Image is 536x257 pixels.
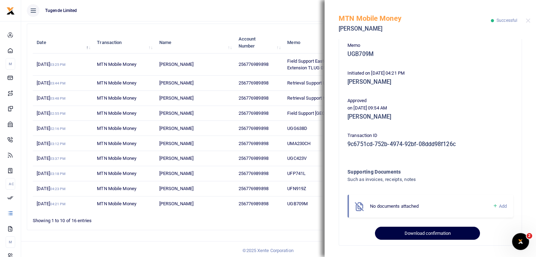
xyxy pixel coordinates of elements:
[93,32,155,54] th: Transaction: activate to sort column ascending
[37,171,65,176] span: [DATE]
[97,186,136,191] span: MTN Mobile Money
[159,156,193,161] span: [PERSON_NAME]
[33,32,93,54] th: Date: activate to sort column descending
[347,141,513,148] h5: 9c6751cd-752b-4974-92bf-08ddd98f126c
[159,80,193,86] span: [PERSON_NAME]
[239,171,269,176] span: 256776989898
[347,113,513,120] h5: [PERSON_NAME]
[37,111,65,116] span: [DATE]
[287,95,355,101] span: Retrieval Support Namayingo URA
[375,227,480,240] button: Download confirmation
[6,7,15,15] img: logo-small
[287,141,310,146] span: UMA230CH
[239,141,269,146] span: 256776989898
[512,233,529,250] iframe: Intercom live chat
[287,111,358,116] span: Field Support [GEOGRAPHIC_DATA]
[97,95,136,101] span: MTN Mobile Money
[370,203,419,209] span: No documents attached
[497,18,517,23] span: Successful
[159,171,193,176] span: [PERSON_NAME]
[159,186,193,191] span: [PERSON_NAME]
[155,32,234,54] th: Name: activate to sort column ascending
[37,141,65,146] span: [DATE]
[159,141,193,146] span: [PERSON_NAME]
[492,202,507,210] a: Add
[239,201,269,206] span: 256776989898
[347,70,513,77] p: Initiated on [DATE] 04:21 PM
[37,62,65,67] span: [DATE]
[347,79,513,86] h5: [PERSON_NAME]
[50,63,66,67] small: 03:25 PM
[37,186,65,191] span: [DATE]
[347,132,513,139] p: Transaction ID
[97,156,136,161] span: MTN Mobile Money
[159,111,193,116] span: [PERSON_NAME]
[97,111,136,116] span: MTN Mobile Money
[37,156,65,161] span: [DATE]
[287,126,307,131] span: UGG638D
[283,32,367,54] th: Memo: activate to sort column ascending
[37,80,65,86] span: [DATE]
[347,42,513,49] p: Memo
[287,156,307,161] span: UGC423V
[50,202,66,206] small: 04:21 PM
[97,141,136,146] span: MTN Mobile Money
[97,171,136,176] span: MTN Mobile Money
[239,186,269,191] span: 256776989898
[239,156,269,161] span: 256776989898
[234,32,283,54] th: Account Number: activate to sort column ascending
[50,96,66,100] small: 03:48 PM
[347,105,513,112] p: on [DATE] 09:54 AM
[50,172,66,176] small: 03:18 PM
[499,203,507,209] span: Add
[159,126,193,131] span: [PERSON_NAME]
[97,80,136,86] span: MTN Mobile Money
[6,178,15,190] li: Ac
[50,142,66,146] small: 03:12 PM
[97,201,136,206] span: MTN Mobile Money
[239,126,269,131] span: 256776989898
[239,95,269,101] span: 256776989898
[50,112,66,115] small: 02:55 PM
[37,201,65,206] span: [DATE]
[287,201,308,206] span: UGB709M
[50,81,66,85] small: 03:44 PM
[159,62,193,67] span: [PERSON_NAME]
[50,187,66,191] small: 04:23 PM
[287,80,346,86] span: Retrieval Support URA Iganga
[37,95,65,101] span: [DATE]
[50,127,66,131] small: 02:16 PM
[526,233,532,239] span: 2
[339,14,491,23] h5: MTN Mobile Money
[6,8,15,13] a: logo-small logo-large logo-large
[287,186,306,191] span: UFN919Z
[50,157,66,161] small: 03:37 PM
[97,126,136,131] span: MTN Mobile Money
[239,62,269,67] span: 256776989898
[37,126,65,131] span: [DATE]
[159,95,193,101] span: [PERSON_NAME]
[159,201,193,206] span: [PERSON_NAME]
[347,168,485,176] h4: Supporting Documents
[347,176,485,183] h4: Such as invoices, receipts, notes
[339,25,491,32] h5: [PERSON_NAME]
[526,18,530,23] button: Close
[287,58,345,71] span: Field Support Eastern Region Extension TLUG 016466
[347,51,513,58] h5: UGB709M
[239,111,269,116] span: 256776989898
[287,171,306,176] span: UFP741L
[239,80,269,86] span: 256776989898
[42,7,80,14] span: Tugende Limited
[6,236,15,248] li: M
[33,213,235,224] div: Showing 1 to 10 of 16 entries
[97,62,136,67] span: MTN Mobile Money
[347,97,513,105] p: Approved
[6,58,15,70] li: M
